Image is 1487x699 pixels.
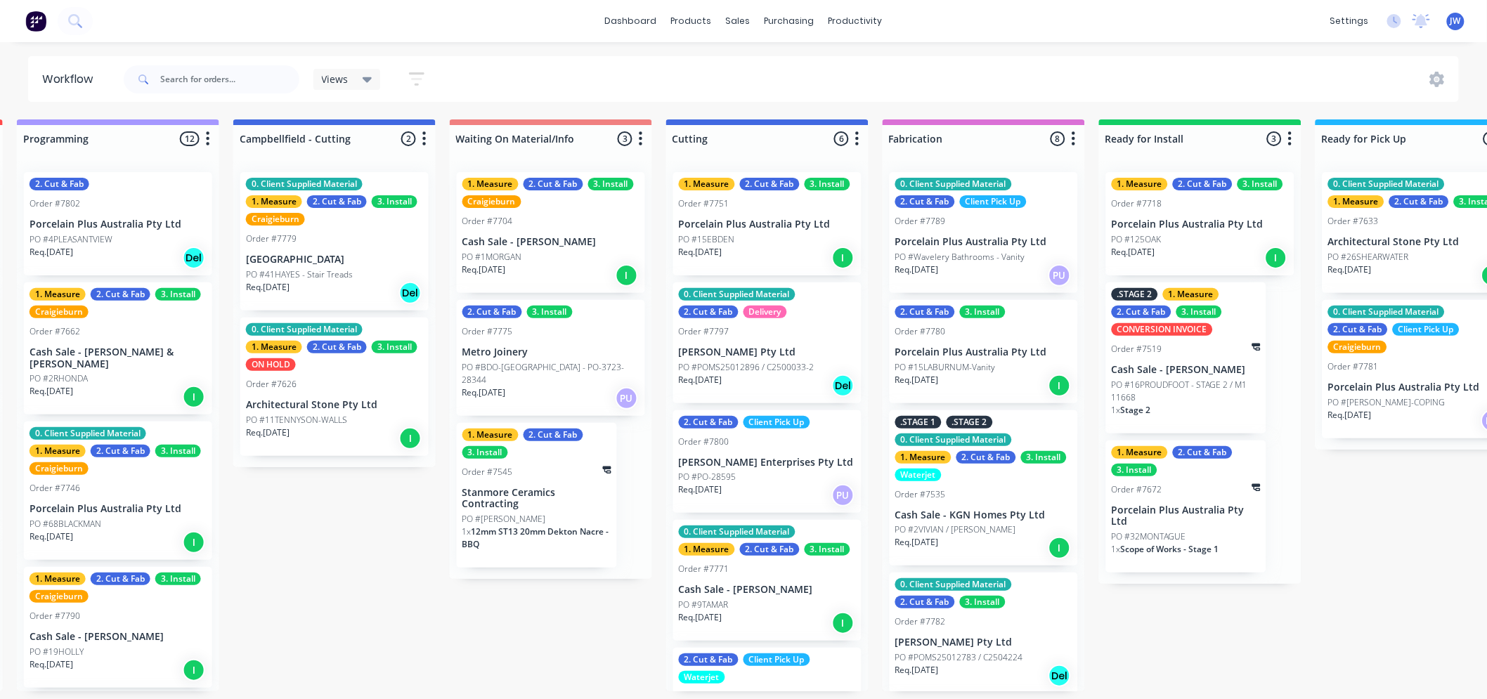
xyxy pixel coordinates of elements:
[1112,197,1162,210] div: Order #7718
[679,671,725,684] div: Waterjet
[524,178,583,190] div: 2. Cut & Fab
[616,264,638,287] div: I
[679,563,729,575] div: Order #7771
[1112,464,1157,476] div: 3. Install
[805,543,850,556] div: 3. Install
[679,483,722,496] p: Req. [DATE]
[155,573,201,585] div: 3. Install
[1328,396,1446,409] p: PO #[PERSON_NAME]-COPING
[1021,451,1067,464] div: 3. Install
[183,247,205,269] div: Del
[1323,11,1376,32] div: settings
[30,372,88,385] p: PO #2RHONDA
[1112,379,1261,404] p: PO #16PROUDFOOT - STAGE 2 / M1 11668
[679,436,729,448] div: Order #7800
[457,172,645,293] div: 1. Measure2. Cut & Fab3. InstallCraigieburnOrder #7704Cash Sale - [PERSON_NAME]PO #1MORGANReq.[DA...
[673,172,862,275] div: 1. Measure2. Cut & Fab3. InstallOrder #7751Porcelain Plus Australia Pty LtdPO #15EBDENReq.[DATE]I
[91,445,150,457] div: 2. Cut & Fab
[155,445,201,457] div: 3. Install
[160,65,299,93] input: Search for orders...
[679,416,739,429] div: 2. Cut & Fab
[743,416,810,429] div: Client Pick Up
[1328,178,1445,190] div: 0. Client Supplied Material
[372,195,417,208] div: 3. Install
[679,599,729,611] p: PO #9TAMAR
[1265,247,1287,269] div: I
[30,385,73,398] p: Req. [DATE]
[1450,15,1461,27] span: JW
[30,427,146,440] div: 0. Client Supplied Material
[895,236,1072,248] p: Porcelain Plus Australia Pty Ltd
[1112,404,1121,416] span: 1 x
[1112,246,1155,259] p: Req. [DATE]
[527,306,573,318] div: 3. Install
[1328,306,1445,318] div: 0. Client Supplied Material
[740,178,800,190] div: 2. Cut & Fab
[30,197,80,210] div: Order #7802
[30,631,207,643] p: Cash Sale - [PERSON_NAME]
[25,11,46,32] img: Factory
[30,218,207,230] p: Porcelain Plus Australia Pty Ltd
[1112,543,1121,555] span: 1 x
[462,178,519,190] div: 1. Measure
[1328,251,1409,263] p: PO #26SHEARWATER
[183,386,205,408] div: I
[1112,323,1213,336] div: CONVERSION INVOICE
[822,11,890,32] div: productivity
[616,387,638,410] div: PU
[462,429,519,441] div: 1. Measure
[246,213,305,226] div: Craigieburn
[183,659,205,681] div: I
[673,282,862,403] div: 0. Client Supplied Material2. Cut & FabDeliveryOrder #7797[PERSON_NAME] Pty LtdPO #POMS25012896 /...
[246,323,363,336] div: 0. Client Supplied Material
[246,378,297,391] div: Order #7626
[890,300,1078,403] div: 2. Cut & Fab3. InstallOrder #7780Porcelain Plus Australia Pty LtdPO #15LABURNUM-VanityReq.[DATE]I
[679,288,796,301] div: 0. Client Supplied Material
[307,195,367,208] div: 2. Cut & Fab
[1106,440,1266,573] div: 1. Measure2. Cut & Fab3. InstallOrder #7672Porcelain Plus Australia Pty LtdPO #32MONTAGUE1xScope ...
[895,416,942,429] div: .STAGE 1
[1112,178,1168,190] div: 1. Measure
[91,573,150,585] div: 2. Cut & Fab
[462,513,546,525] p: PO #[PERSON_NAME]
[30,233,112,246] p: PO #4PLEASANTVIEW
[462,251,522,263] p: PO #1MORGAN
[1112,530,1186,543] p: PO #32MONTAGUE
[30,518,101,530] p: PO #68BLACKMAN
[246,358,296,371] div: ON HOLD
[30,610,80,622] div: Order #7790
[679,374,722,386] p: Req. [DATE]
[372,341,417,353] div: 3. Install
[246,254,423,266] p: [GEOGRAPHIC_DATA]
[895,374,939,386] p: Req. [DATE]
[895,346,1072,358] p: Porcelain Plus Australia Pty Ltd
[42,71,100,88] div: Workflow
[30,306,89,318] div: Craigieburn
[183,531,205,554] div: I
[462,487,611,511] p: Stanmore Ceramics Contracting
[679,178,735,190] div: 1. Measure
[1112,446,1168,459] div: 1. Measure
[719,11,758,32] div: sales
[155,288,201,301] div: 3. Install
[679,233,735,246] p: PO #15EBDEN
[895,488,946,501] div: Order #7535
[679,457,856,469] p: [PERSON_NAME] Enterprises Pty Ltd
[462,346,639,358] p: Metro Joinery
[30,178,89,190] div: 2. Cut & Fab
[462,525,472,537] span: 1 x
[457,423,617,568] div: 1. Measure2. Cut & Fab3. InstallOrder #7545Stanmore Ceramics ContractingPO #[PERSON_NAME]1x12mm S...
[1112,343,1162,355] div: Order #7519
[895,651,1023,664] p: PO #POMS25012783 / C2504224
[679,197,729,210] div: Order #7751
[895,263,939,276] p: Req. [DATE]
[462,236,639,248] p: Cash Sale - [PERSON_NAME]
[462,306,522,318] div: 2. Cut & Fab
[246,178,363,190] div: 0. Client Supplied Material
[1163,288,1219,301] div: 1. Measure
[679,346,856,358] p: [PERSON_NAME] Pty Ltd
[679,218,856,230] p: Porcelain Plus Australia Pty Ltd
[1238,178,1283,190] div: 3. Install
[679,525,796,538] div: 0. Client Supplied Material
[462,325,513,338] div: Order #7775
